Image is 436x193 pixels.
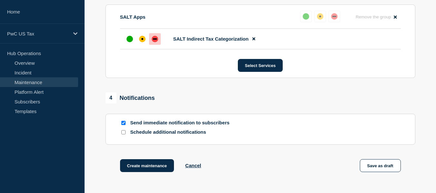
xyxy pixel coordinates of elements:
button: affected [314,11,326,22]
div: affected [139,36,146,42]
div: up [127,36,133,42]
span: 4 [106,92,117,103]
button: down [329,11,340,22]
span: Remove the group [356,14,391,19]
div: affected [317,13,323,20]
button: Cancel [185,163,201,168]
div: up [303,13,309,20]
button: up [300,11,312,22]
div: Notifications [106,92,155,103]
input: Schedule additional notifications [121,130,126,134]
div: down [331,13,338,20]
span: SALT Indirect Tax Categorization [173,36,249,42]
div: down [152,36,158,42]
p: SALT Apps [120,14,146,20]
p: PwC US Tax [7,31,69,36]
button: Create maintenance [120,159,174,172]
input: Send immediate notification to subscribers [121,121,126,125]
p: Send immediate notification to subscribers [130,120,234,126]
p: Schedule additional notifications [130,129,234,135]
button: Select Services [238,59,283,72]
button: Remove the group [352,11,401,23]
button: Save as draft [360,159,401,172]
